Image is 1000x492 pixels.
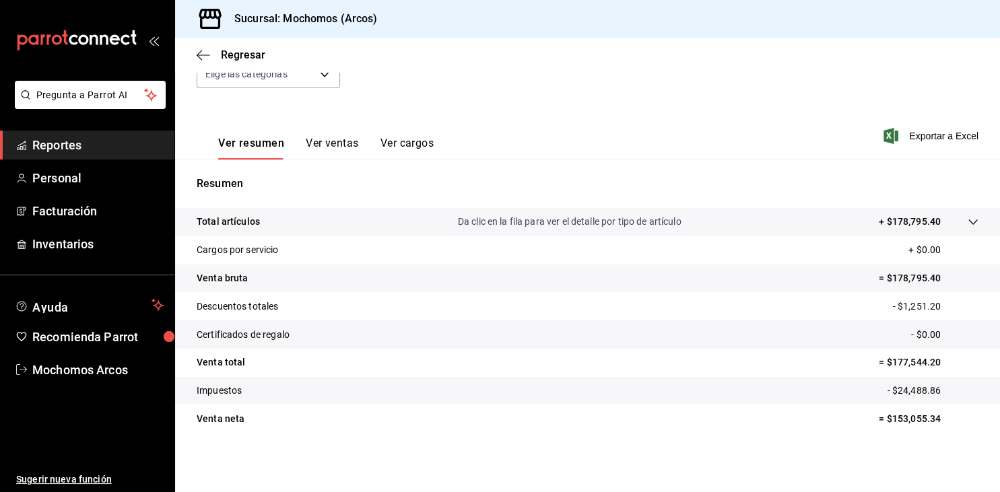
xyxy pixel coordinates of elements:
[9,98,166,112] a: Pregunta a Parrot AI
[380,137,434,160] button: Ver cargos
[879,355,978,370] p: = $177,544.20
[893,300,978,314] p: - $1,251.20
[32,169,164,187] span: Personal
[879,271,978,285] p: = $178,795.40
[197,215,260,229] p: Total artículos
[887,384,978,398] p: - $24,488.86
[32,361,164,379] span: Mochomos Arcos
[16,472,164,487] span: Sugerir nueva función
[148,35,159,46] button: open_drawer_menu
[15,81,166,109] button: Pregunta a Parrot AI
[197,300,278,314] p: Descuentos totales
[197,384,242,398] p: Impuestos
[32,297,146,313] span: Ayuda
[911,328,978,342] p: - $0.00
[36,88,145,102] span: Pregunta a Parrot AI
[32,202,164,220] span: Facturación
[32,328,164,346] span: Recomienda Parrot
[218,137,434,160] div: navigation tabs
[32,136,164,154] span: Reportes
[197,328,290,342] p: Certificados de regalo
[197,243,279,257] p: Cargos por servicio
[224,11,377,27] h3: Sucursal: Mochomos (Arcos)
[221,48,265,61] span: Regresar
[458,215,681,229] p: Da clic en la fila para ver el detalle por tipo de artículo
[197,412,244,426] p: Venta neta
[306,137,359,160] button: Ver ventas
[218,137,284,160] button: Ver resumen
[197,355,245,370] p: Venta total
[879,215,941,229] p: + $178,795.40
[197,271,248,285] p: Venta bruta
[908,243,978,257] p: + $0.00
[197,176,978,192] p: Resumen
[32,235,164,253] span: Inventarios
[879,412,978,426] p: = $153,055.34
[886,128,978,144] button: Exportar a Excel
[205,67,288,81] span: Elige las categorías
[197,48,265,61] button: Regresar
